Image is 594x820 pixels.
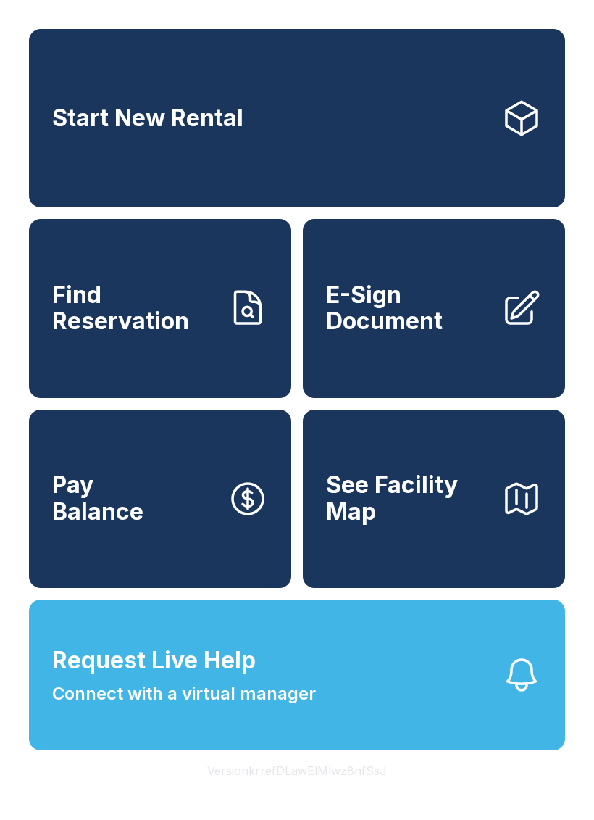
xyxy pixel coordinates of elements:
a: E-Sign Document [303,219,565,397]
span: Find Reservation [52,282,216,335]
a: Start New Rental [29,29,565,207]
span: Start New Rental [52,105,243,132]
span: Request Live Help [52,643,256,678]
span: E-Sign Document [326,282,490,335]
button: VersionkrrefDLawElMlwz8nfSsJ [196,750,398,791]
span: See Facility Map [326,472,490,525]
button: See Facility Map [303,410,565,588]
button: Request Live HelpConnect with a virtual manager [29,600,565,750]
span: Pay Balance [52,472,143,525]
button: PayBalance [29,410,291,588]
a: Find Reservation [29,219,291,397]
span: Connect with a virtual manager [52,681,316,707]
